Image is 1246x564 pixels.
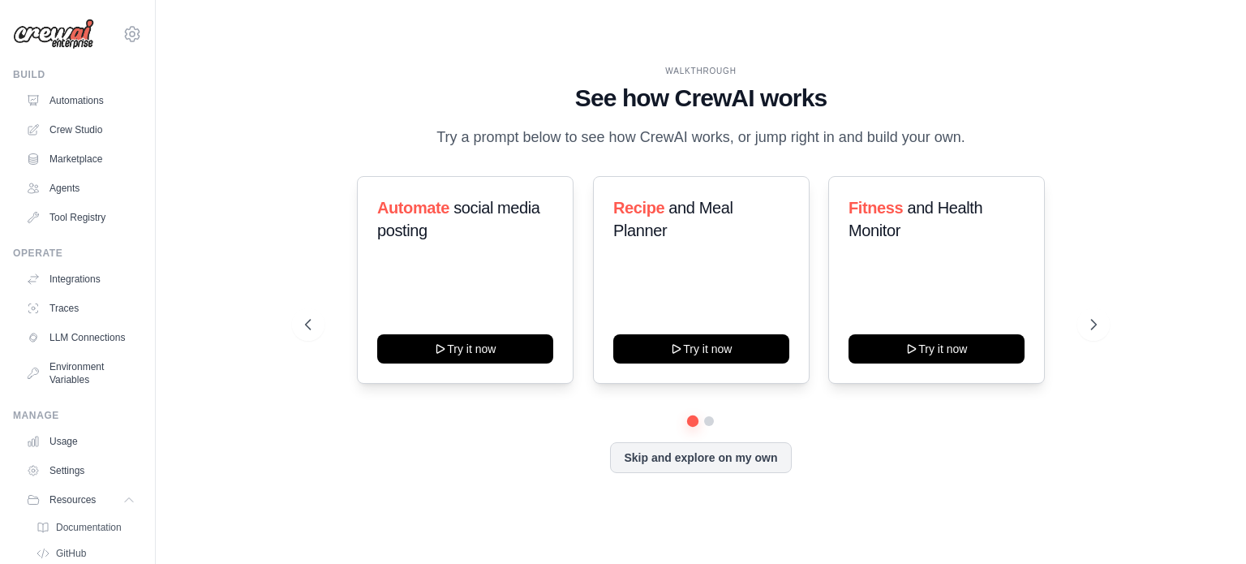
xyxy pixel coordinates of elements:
span: Documentation [56,521,122,534]
span: and Health Monitor [849,199,982,239]
div: Build [13,68,142,81]
a: Crew Studio [19,117,142,143]
span: Automate [377,199,449,217]
span: Fitness [849,199,903,217]
button: Resources [19,487,142,513]
button: Try it now [849,334,1025,364]
span: social media posting [377,199,540,239]
iframe: Chat Widget [1165,486,1246,564]
a: Usage [19,428,142,454]
button: Try it now [377,334,553,364]
a: Environment Variables [19,354,142,393]
button: Skip and explore on my own [610,442,791,473]
div: WALKTHROUGH [305,65,1097,77]
p: Try a prompt below to see how CrewAI works, or jump right in and build your own. [428,126,973,149]
div: Operate [13,247,142,260]
a: Settings [19,458,142,484]
a: Marketplace [19,146,142,172]
a: Automations [19,88,142,114]
a: Documentation [29,516,142,539]
span: Resources [49,493,96,506]
button: Try it now [613,334,789,364]
div: Manage [13,409,142,422]
span: and Meal Planner [613,199,733,239]
a: Traces [19,295,142,321]
a: Tool Registry [19,205,142,230]
a: Integrations [19,266,142,292]
a: LLM Connections [19,325,142,351]
img: Logo [13,19,94,50]
h1: See how CrewAI works [305,84,1097,113]
a: Agents [19,175,142,201]
span: Recipe [613,199,664,217]
span: GitHub [56,547,86,560]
